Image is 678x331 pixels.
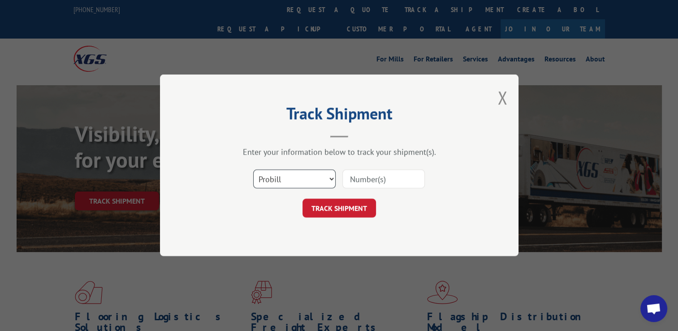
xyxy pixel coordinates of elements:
button: Close modal [497,86,507,109]
h2: Track Shipment [205,107,474,124]
div: Enter your information below to track your shipment(s). [205,147,474,157]
input: Number(s) [342,170,425,189]
div: Open chat [640,295,667,322]
button: TRACK SHIPMENT [302,199,376,218]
